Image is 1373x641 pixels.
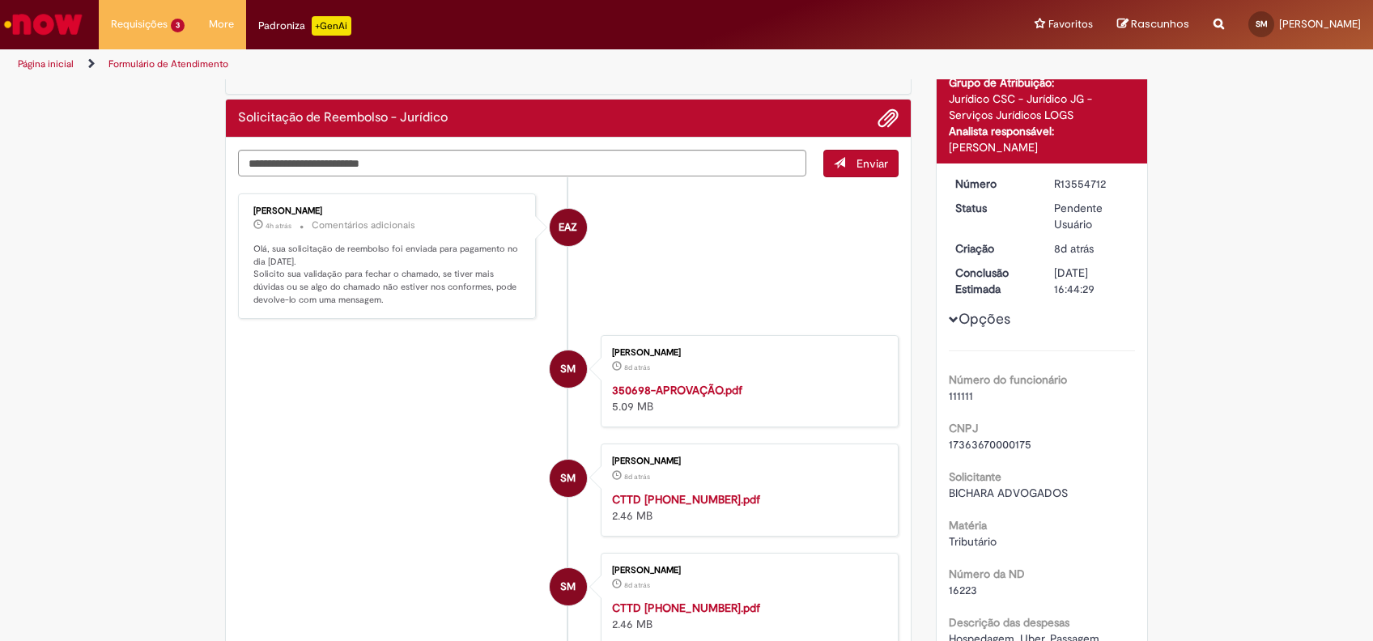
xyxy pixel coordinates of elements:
dt: Conclusão Estimada [943,265,1043,297]
span: Tributário [949,534,997,549]
a: Rascunhos [1117,17,1189,32]
button: Adicionar anexos [878,108,899,129]
div: [PERSON_NAME] [949,139,1136,155]
a: Página inicial [18,57,74,70]
span: Rascunhos [1131,16,1189,32]
b: Descrição das despesas [949,615,1069,630]
span: SM [1256,19,1268,29]
b: CNPJ [949,421,978,435]
small: Comentários adicionais [312,219,415,232]
span: Requisições [111,16,168,32]
b: Número do funcionário [949,372,1067,387]
div: Jurídico CSC - Jurídico JG - Serviços Jurídicos LOGS [949,91,1136,123]
a: Formulário de Atendimento [108,57,228,70]
span: Favoritos [1048,16,1093,32]
h2: Solicitação de Reembolso - Jurídico Histórico de tíquete [238,111,448,125]
span: 16223 [949,583,977,597]
textarea: Digite sua mensagem aqui... [238,150,806,177]
a: CTTD [PHONE_NUMBER].pdf [612,601,760,615]
span: 3 [171,19,185,32]
span: More [209,16,234,32]
div: Padroniza [258,16,351,36]
span: 17363670000175 [949,437,1031,452]
div: [PERSON_NAME] [612,348,882,358]
ul: Trilhas de página [12,49,903,79]
time: 22/09/2025 11:44:15 [624,363,650,372]
div: Simoni Martins [550,350,587,388]
span: 8d atrás [1054,241,1094,256]
a: CTTD [PHONE_NUMBER].pdf [612,492,760,507]
div: Pendente Usuário [1054,200,1129,232]
b: Solicitante [949,469,1001,484]
time: 22/09/2025 11:43:33 [624,580,650,590]
span: 8d atrás [624,472,650,482]
span: 8d atrás [624,363,650,372]
img: ServiceNow [2,8,85,40]
span: 111111 [949,388,973,403]
span: SM [560,459,576,498]
span: 8d atrás [624,580,650,590]
span: SM [560,350,576,388]
div: 2.46 MB [612,491,882,524]
time: 22/09/2025 11:44:26 [1054,241,1094,256]
span: [PERSON_NAME] [1279,17,1361,31]
span: BICHARA ADVOGADOS [949,486,1068,500]
dt: Número [943,176,1043,192]
dt: Status [943,200,1043,216]
button: Enviar [823,150,899,177]
p: +GenAi [312,16,351,36]
div: [PERSON_NAME] [253,206,523,216]
a: 350698-APROVAÇÃO.pdf [612,383,742,397]
div: R13554712 [1054,176,1129,192]
div: [DATE] 16:44:29 [1054,265,1129,297]
div: 22/09/2025 11:44:26 [1054,240,1129,257]
span: 4h atrás [266,221,291,231]
div: Simoni Martins [550,460,587,497]
time: 29/09/2025 08:40:57 [266,221,291,231]
div: [PERSON_NAME] [612,566,882,575]
div: 5.09 MB [612,382,882,414]
p: Olá, sua solicitação de reembolso foi enviada para pagamento no dia [DATE]. Solicito sua validaçã... [253,243,523,307]
b: Matéria [949,518,987,533]
span: EAZ [559,208,577,247]
div: [PERSON_NAME] [612,456,882,466]
b: Número da ND [949,567,1025,581]
span: SM [560,567,576,606]
span: Enviar [857,156,888,171]
div: 2.46 MB [612,600,882,632]
dt: Criação [943,240,1043,257]
div: Grupo de Atribuição: [949,74,1136,91]
div: Simoni Martins [550,568,587,605]
div: Enzo Abud Zapparoli [550,209,587,246]
div: Analista responsável: [949,123,1136,139]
